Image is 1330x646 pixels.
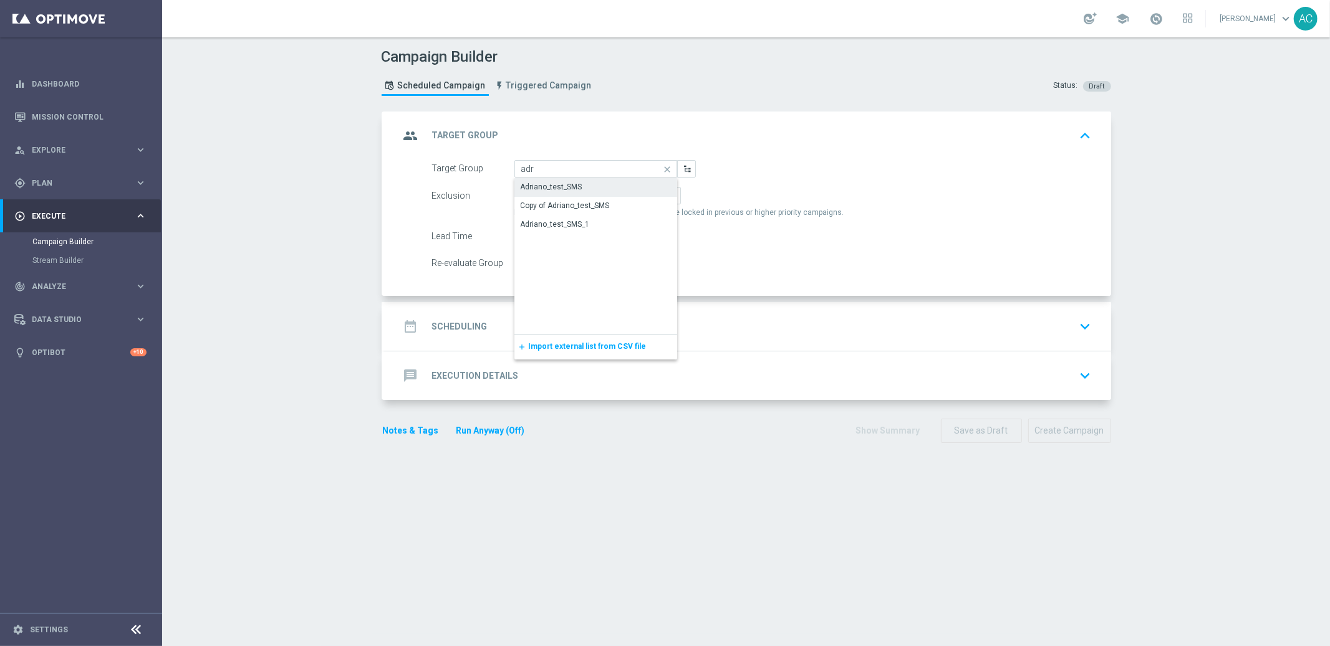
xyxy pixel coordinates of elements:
button: Notes & Tags [382,423,440,439]
a: Triggered Campaign [492,75,595,96]
i: date_range [400,315,422,338]
a: Settings [30,626,68,634]
h1: Campaign Builder [382,48,598,66]
div: Analyze [14,281,135,292]
button: keyboard_arrow_down [1075,364,1096,387]
div: Press SPACE to select this row. [514,335,677,359]
i: settings [12,624,24,635]
div: Press SPACE to select this row. [514,216,678,234]
div: Plan [14,178,135,189]
span: Plan [32,179,135,187]
div: Data Studio [14,314,135,325]
colored-tag: Draft [1083,80,1111,90]
span: Data Studio [32,316,135,323]
a: Campaign Builder [32,237,130,247]
div: Adriano_test_SMS_1 [521,219,590,230]
a: [PERSON_NAME]keyboard_arrow_down [1218,9,1294,28]
div: Optibot [14,336,147,369]
div: Lead Time [432,227,514,245]
div: Adriano_test_SMS [521,181,582,192]
i: track_changes [14,281,26,292]
h2: Execution Details [432,370,519,382]
a: Dashboard [32,67,147,100]
i: add [515,343,527,351]
button: add Import external list from CSV file [514,335,533,359]
i: keyboard_arrow_right [135,313,147,325]
i: keyboard_arrow_right [135,210,147,222]
span: Triggered Campaign [506,80,592,91]
div: group Target Group keyboard_arrow_up [400,124,1096,148]
button: gps_fixed Plan keyboard_arrow_right [14,178,147,188]
button: track_changes Analyze keyboard_arrow_right [14,282,147,292]
i: keyboard_arrow_up [1076,126,1095,145]
button: Data Studio keyboard_arrow_right [14,315,147,325]
i: gps_fixed [14,178,26,189]
div: Mission Control [14,100,147,133]
h2: Target Group [432,130,499,141]
div: Press SPACE to select this row. [514,178,678,197]
i: keyboard_arrow_right [135,177,147,189]
button: Mission Control [14,112,147,122]
div: Stream Builder [32,251,161,270]
div: Copy of Adriano_test_SMS [521,200,610,211]
i: person_search [14,145,26,156]
button: lightbulb Optibot +10 [14,348,147,358]
div: Explore [14,145,135,156]
i: keyboard_arrow_down [1076,317,1095,336]
input: Quick find [514,160,677,178]
span: school [1116,12,1129,26]
i: keyboard_arrow_right [135,144,147,156]
div: date_range Scheduling keyboard_arrow_down [400,315,1096,338]
div: Dashboard [14,67,147,100]
button: play_circle_outline Execute keyboard_arrow_right [14,211,147,221]
button: equalizer Dashboard [14,79,147,89]
a: Stream Builder [32,255,130,265]
i: play_circle_outline [14,211,26,222]
i: keyboard_arrow_right [135,280,147,292]
span: Execute [32,212,135,220]
a: Mission Control [32,100,147,133]
span: Explore [32,146,135,154]
div: Status: [1054,80,1078,92]
div: Target Group [432,160,514,178]
span: Analyze [32,283,135,290]
i: keyboard_arrow_down [1076,366,1095,385]
button: person_search Explore keyboard_arrow_right [14,145,147,155]
i: message [400,364,422,387]
div: +10 [130,348,147,356]
i: group [400,125,422,147]
div: Execute [14,211,135,222]
span: Scheduled Campaign [398,80,486,91]
span: Import external list from CSV file [529,342,647,351]
div: Exclusion [432,187,514,204]
div: message Execution Details keyboard_arrow_down [400,364,1096,387]
div: Campaign Builder [32,232,161,251]
i: equalizer [14,78,26,90]
button: Run Anyway (Off) [455,423,526,439]
button: keyboard_arrow_down [1075,315,1096,338]
i: close [658,161,677,178]
button: keyboard_arrow_up [1075,124,1096,148]
span: keyboard_arrow_down [1279,12,1293,26]
span: Draft [1089,82,1105,90]
div: AC [1294,7,1318,31]
a: Scheduled Campaign [382,75,489,96]
span: Exclude from this campaign customers who are locked in previous or higher priority campaigns. [514,207,844,218]
button: Create Campaign [1028,419,1111,443]
i: lightbulb [14,347,26,358]
div: Re-evaluate Group [432,254,514,272]
button: Save as Draft [941,419,1022,443]
h2: Scheduling [432,321,488,333]
div: Press SPACE to select this row. [514,197,678,216]
a: Optibot [32,336,130,369]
